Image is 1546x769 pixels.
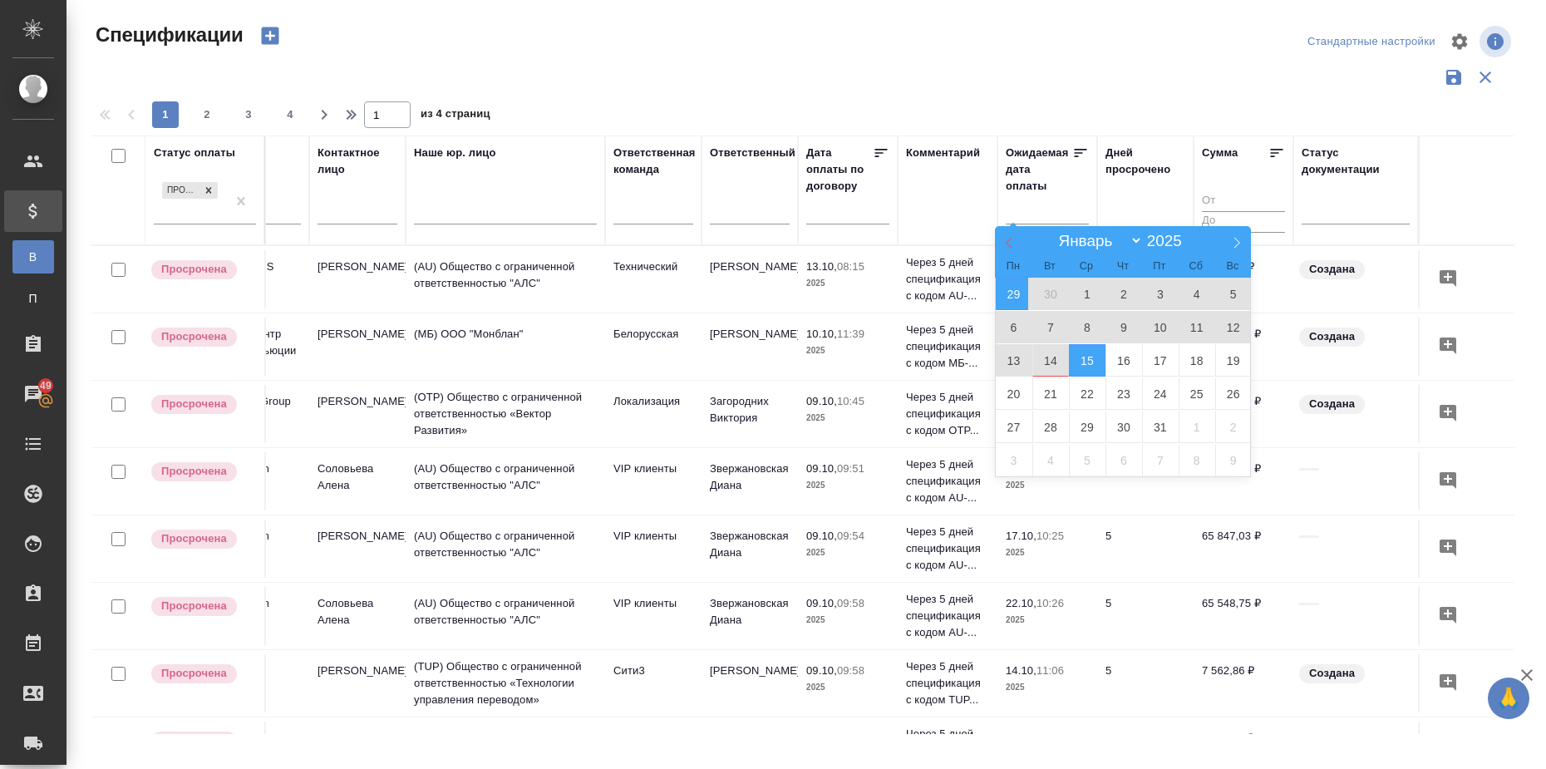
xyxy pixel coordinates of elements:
span: Октябрь 24, 2025 [1142,377,1179,410]
p: 09:54 [837,530,864,542]
div: split button [1303,29,1440,55]
span: Чт [1105,261,1141,272]
p: 30.10, [1006,732,1036,744]
span: Ср [1068,261,1105,272]
td: VIP клиенты [605,452,702,510]
p: 10:26 [1036,597,1064,609]
td: Соловьева Алена [309,587,406,645]
div: Просрочена [160,180,219,201]
td: (OTP) Общество с ограниченной ответственностью «Вектор Развития» [406,381,605,447]
p: 09.10, [806,664,837,677]
span: Октябрь 3, 2025 [1142,278,1179,310]
p: 13.10, [806,260,837,273]
p: 09.10, [806,597,837,609]
td: [PERSON_NAME] [309,520,406,578]
span: Октябрь 16, 2025 [1105,344,1142,377]
span: Октябрь 25, 2025 [1179,377,1215,410]
td: [PERSON_NAME] [702,654,798,712]
p: 09:51 [837,462,864,475]
p: 2025 [806,343,889,359]
span: Сб [1178,261,1214,272]
div: Статус оплаты [154,145,235,161]
p: Просрочена [161,598,227,614]
p: 12:00 [1036,732,1064,744]
span: Вс [1214,261,1251,272]
span: Ноябрь 5, 2025 [1069,444,1105,476]
td: VIP клиенты [605,520,702,578]
td: [PERSON_NAME] [309,250,406,308]
td: [PERSON_NAME] [702,318,798,376]
span: Октябрь 28, 2025 [1032,411,1069,443]
span: Октябрь 22, 2025 [1069,377,1105,410]
span: 🙏 [1494,681,1523,716]
p: 09:58 [837,664,864,677]
p: Через 5 дней спецификация с кодом МБ-... [906,322,989,372]
p: 10:25 [1036,530,1064,542]
p: 2025 [806,275,889,292]
span: Октябрь 30, 2025 [1105,411,1142,443]
div: Ответственный [710,145,795,161]
td: 5 [1097,520,1194,578]
td: Звержановская Диана [702,587,798,645]
td: Звержановская Диана [702,520,798,578]
button: Сбросить фильтры [1470,62,1501,93]
span: Октябрь 29, 2025 [1069,411,1105,443]
p: Просрочена [161,261,227,278]
p: Через 5 дней спецификация с кодом TUP... [906,658,989,708]
td: Технический [605,250,702,308]
p: Просрочена [161,732,227,749]
p: Просрочена [161,328,227,345]
span: Октябрь 23, 2025 [1105,377,1142,410]
div: Ожидаемая дата оплаты [1006,145,1072,195]
div: Просрочена [162,182,199,200]
td: (AU) Общество с ограниченной ответственностью "АЛС" [406,520,605,578]
div: Дней просрочено [1105,145,1185,178]
td: 65 548,75 ₽ [1194,587,1293,645]
p: 2025 [1006,679,1089,696]
p: 08:15 [837,260,864,273]
p: 2025 [1006,612,1089,629]
p: 2025 [806,477,889,494]
p: Просрочена [161,530,227,547]
span: Ноябрь 4, 2025 [1032,444,1069,476]
span: Октябрь 18, 2025 [1179,344,1215,377]
p: Через 5 дней спецификация с кодом AU-... [906,591,989,641]
p: 2025 [806,612,889,629]
p: Через 5 дней спецификация с кодом AU-... [906,254,989,304]
div: Наше юр. лицо [414,145,496,161]
p: 09.10, [806,395,837,407]
span: Пн [995,261,1031,272]
p: Создана [1309,665,1355,682]
span: Октябрь 7, 2025 [1032,311,1069,343]
td: 5 [1097,587,1194,645]
p: 09.10, [806,462,837,475]
span: Ноябрь 2, 2025 [1215,411,1252,443]
span: Посмотреть информацию [1480,26,1514,57]
input: Год [1143,232,1195,250]
a: 49 [4,373,62,415]
td: 65 847,03 ₽ [1194,520,1293,578]
p: Создана [1309,261,1355,278]
td: 13 728,00 ₽ [1194,452,1293,510]
td: 5 [1097,452,1194,510]
p: 09:58 [837,597,864,609]
span: Пт [1141,261,1178,272]
span: 49 [30,377,62,394]
p: 17.10, [1006,530,1036,542]
span: Октябрь 21, 2025 [1032,377,1069,410]
span: Октябрь 31, 2025 [1142,411,1179,443]
p: 2025 [1006,545,1089,561]
div: Комментарий [906,145,980,161]
p: 11:06 [1036,664,1064,677]
span: П [21,290,46,307]
input: От [1202,191,1285,212]
span: В [21,249,46,265]
td: [PERSON_NAME] [309,318,406,376]
p: 00:00 [837,732,864,744]
button: Сохранить фильтры [1438,62,1470,93]
td: 7 562,86 ₽ [1194,654,1293,712]
p: Просрочена [161,665,227,682]
span: Октябрь 27, 2025 [996,411,1032,443]
td: Соловьева Алена [309,452,406,510]
td: VIP клиенты [605,587,702,645]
